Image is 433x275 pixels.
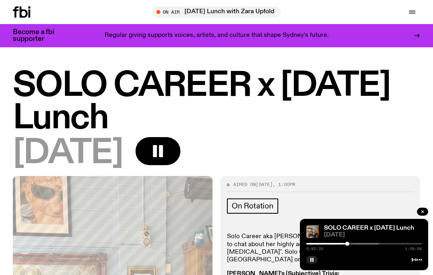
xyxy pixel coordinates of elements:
[13,70,420,135] h1: SOLO CAREER x [DATE] Lunch
[233,181,256,188] span: Aired on
[324,232,422,238] span: [DATE]
[256,181,273,188] span: [DATE]
[232,202,273,210] span: On Rotation
[13,29,64,42] h3: Become a fbi supporter
[306,247,323,251] span: 0:42:35
[105,32,329,39] p: Regular giving supports voices, artists, and culture that shape Sydney’s future.
[273,181,295,188] span: , 1:00pm
[405,247,422,251] span: 1:59:58
[227,198,278,214] a: On Rotation
[324,225,414,231] a: SOLO CAREER x [DATE] Lunch
[227,233,414,264] p: Solo Career aka [PERSON_NAME] joins SLC ([PERSON_NAME]) to chat about her highly acclaimed debut ...
[13,137,123,170] span: [DATE]
[306,225,319,238] img: solo career 4 slc
[152,6,281,18] button: On Air[DATE] Lunch with Zara Upfold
